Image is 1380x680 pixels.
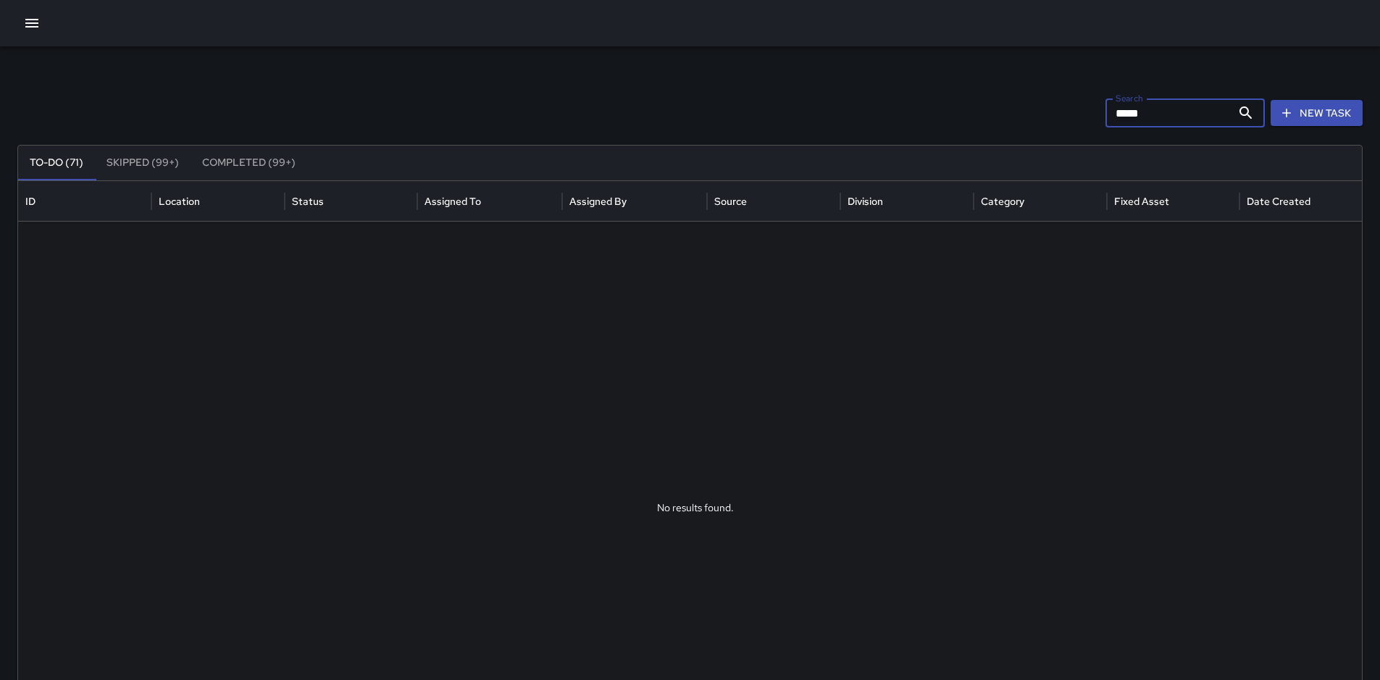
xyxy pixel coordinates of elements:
[292,195,324,208] div: Status
[848,195,883,208] div: Division
[191,146,307,180] button: Completed (99+)
[981,195,1024,208] div: Category
[18,146,95,180] button: To-Do (71)
[714,195,747,208] div: Source
[1247,195,1310,208] div: Date Created
[25,195,35,208] div: ID
[1271,100,1363,127] button: New Task
[95,146,191,180] button: Skipped (99+)
[1116,92,1143,104] label: Search
[425,195,481,208] div: Assigned To
[1114,195,1169,208] div: Fixed Asset
[569,195,627,208] div: Assigned By
[159,195,200,208] div: Location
